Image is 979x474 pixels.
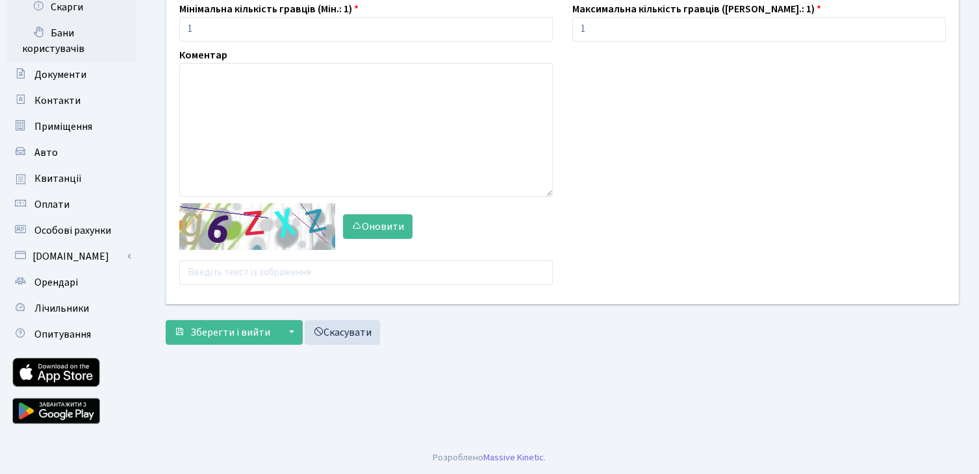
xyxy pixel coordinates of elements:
a: [DOMAIN_NAME] [6,243,136,269]
a: Авто [6,140,136,166]
span: Документи [34,68,86,82]
span: Оплати [34,197,70,212]
a: Контакти [6,88,136,114]
span: Контакти [34,94,81,108]
div: Розроблено . [433,451,546,465]
a: Massive Kinetic [484,451,544,464]
label: Коментар [179,47,227,63]
a: Особові рахунки [6,218,136,243]
span: Опитування [34,327,91,342]
label: Максимальна кількість гравців ([PERSON_NAME].: 1) [572,1,821,17]
a: Документи [6,62,136,88]
a: Приміщення [6,114,136,140]
a: Скасувати [305,320,380,345]
input: Введіть текст із зображення [179,260,553,285]
span: Приміщення [34,119,92,134]
a: Орендарі [6,269,136,295]
a: Лічильники [6,295,136,321]
button: Оновити [343,214,413,239]
label: Мінімальна кількість гравців (Мін.: 1) [179,1,359,17]
a: Бани користувачів [6,20,136,62]
img: default [179,203,335,250]
span: Особові рахунки [34,223,111,238]
button: Зберегти і вийти [166,320,279,345]
span: Лічильники [34,301,89,316]
a: Опитування [6,321,136,347]
span: Авто [34,145,58,160]
a: Квитанції [6,166,136,192]
span: Орендарі [34,275,78,290]
a: Оплати [6,192,136,218]
span: Квитанції [34,171,82,186]
span: Зберегти і вийти [190,325,270,340]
